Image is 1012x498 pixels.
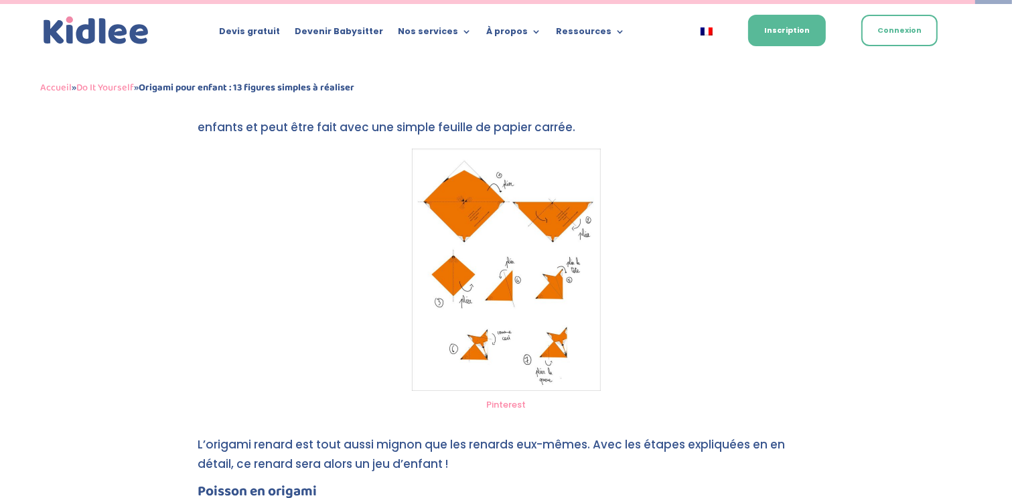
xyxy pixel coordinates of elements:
[219,27,280,41] a: Devis gratuit
[139,80,354,96] strong: Origami pour enfant : 13 figures simples à réaliser
[295,27,383,41] a: Devenir Babysitter
[76,80,134,96] a: Do It Yourself
[40,80,72,96] a: Accueil
[40,13,152,48] a: Kidlee Logo
[412,149,601,391] img: étapes de réalisation du Renard
[40,13,152,48] img: logo_kidlee_bleu
[198,435,814,485] p: L’origami renard est tout aussi mignon que les renards eux-mêmes. Avec les étapes expliquées en e...
[701,27,713,35] img: Français
[398,27,472,41] a: Nos services
[40,80,354,96] span: » »
[861,15,938,46] a: Connexion
[748,15,826,46] a: Inscription
[198,98,814,149] p: Pour réaliser un , suivez ces étapes simples et amusantes. Ce modèle est idéal pour les enfants e...
[556,27,625,41] a: Ressources
[486,398,526,411] a: Pinterest
[486,27,541,41] a: À propos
